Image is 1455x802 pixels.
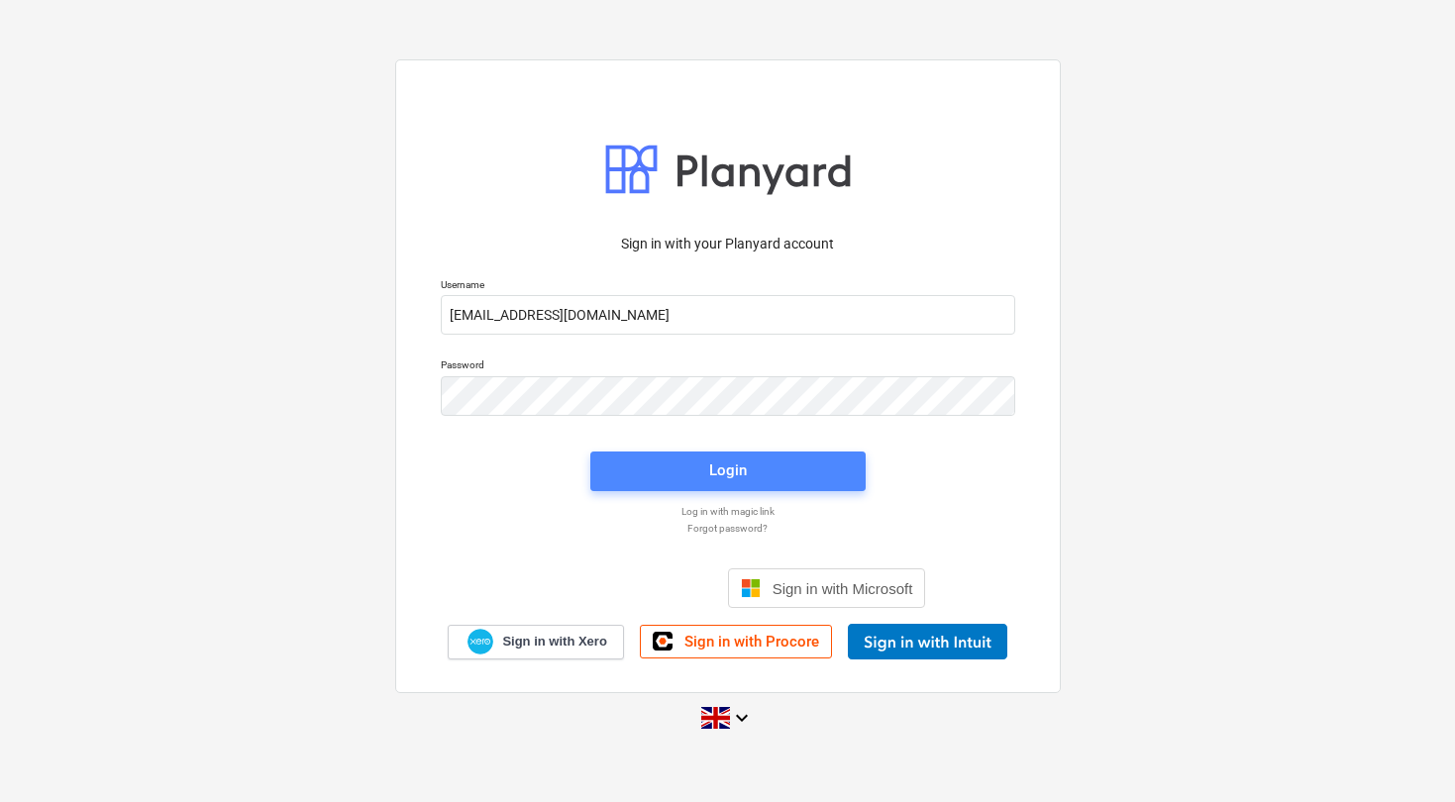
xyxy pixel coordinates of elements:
p: Password [441,358,1015,375]
iframe: Sign in with Google Button [520,566,722,610]
i: keyboard_arrow_down [730,706,754,730]
span: Sign in with Microsoft [773,580,913,597]
a: Forgot password? [431,522,1025,535]
span: Sign in with Procore [684,633,819,651]
p: Sign in with your Planyard account [441,234,1015,254]
img: Microsoft logo [741,578,761,598]
img: Xero logo [468,629,493,655]
a: Sign in with Procore [640,625,832,658]
div: Login [709,457,747,483]
button: Login [590,451,866,491]
span: Sign in with Xero [502,633,606,651]
a: Log in with magic link [431,505,1025,518]
a: Sign in with Xero [448,625,624,659]
input: Username [441,295,1015,335]
p: Username [441,278,1015,295]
